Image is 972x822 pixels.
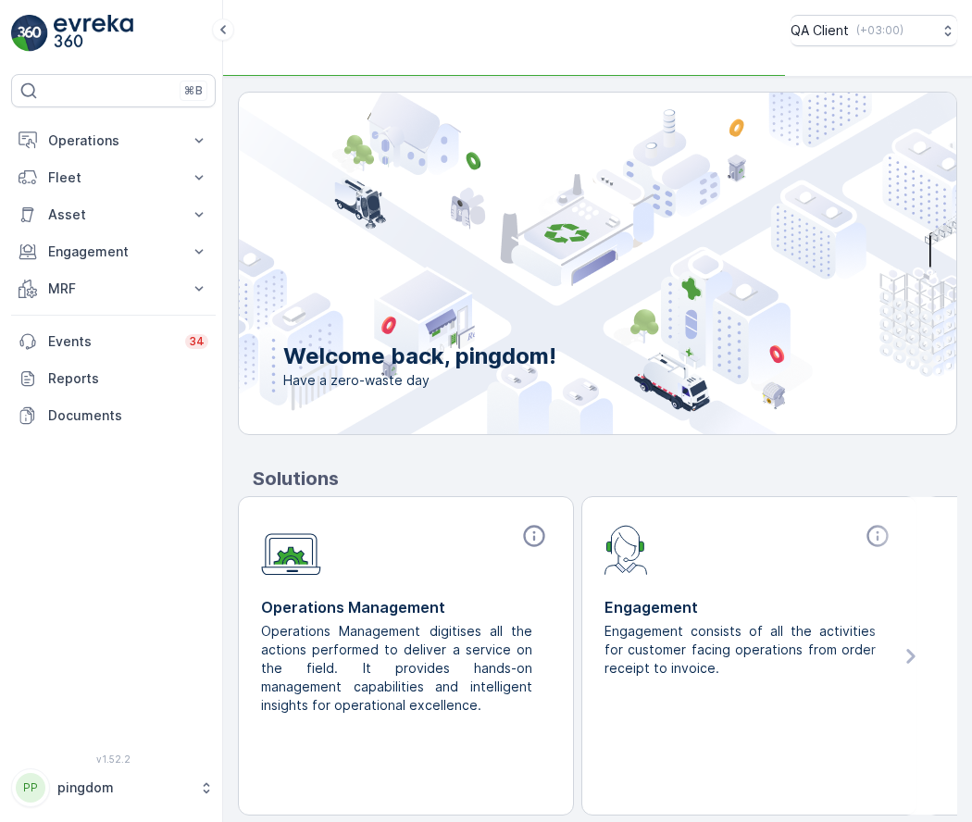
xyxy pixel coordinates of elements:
button: Fleet [11,159,216,196]
p: Engagement [604,596,894,618]
p: Asset [48,205,179,224]
a: Documents [11,397,216,434]
p: Welcome back, pingdom! [283,342,556,371]
img: logo [11,15,48,52]
p: MRF [48,280,179,298]
span: v 1.52.2 [11,753,216,765]
p: Engagement consists of all the activities for customer facing operations from order receipt to in... [604,622,879,678]
p: 34 [189,334,205,349]
button: QA Client(+03:00) [791,15,957,46]
img: module-icon [261,523,321,576]
button: Operations [11,122,216,159]
img: city illustration [156,93,956,434]
img: logo_light-DOdMpM7g.png [54,15,133,52]
div: PP [16,773,45,803]
p: Reports [48,369,208,388]
p: Events [48,332,174,351]
p: Operations [48,131,179,150]
button: MRF [11,270,216,307]
img: module-icon [604,523,648,575]
p: Fleet [48,168,179,187]
p: QA Client [791,21,849,40]
p: Engagement [48,243,179,261]
button: PPpingdom [11,768,216,807]
p: ⌘B [184,83,203,98]
button: Engagement [11,233,216,270]
p: pingdom [57,778,190,797]
a: Reports [11,360,216,397]
a: Events34 [11,323,216,360]
button: Asset [11,196,216,233]
p: Solutions [253,465,957,492]
p: ( +03:00 ) [856,23,903,38]
span: Have a zero-waste day [283,371,556,390]
p: Operations Management [261,596,551,618]
p: Operations Management digitises all the actions performed to deliver a service on the field. It p... [261,622,536,715]
p: Documents [48,406,208,425]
